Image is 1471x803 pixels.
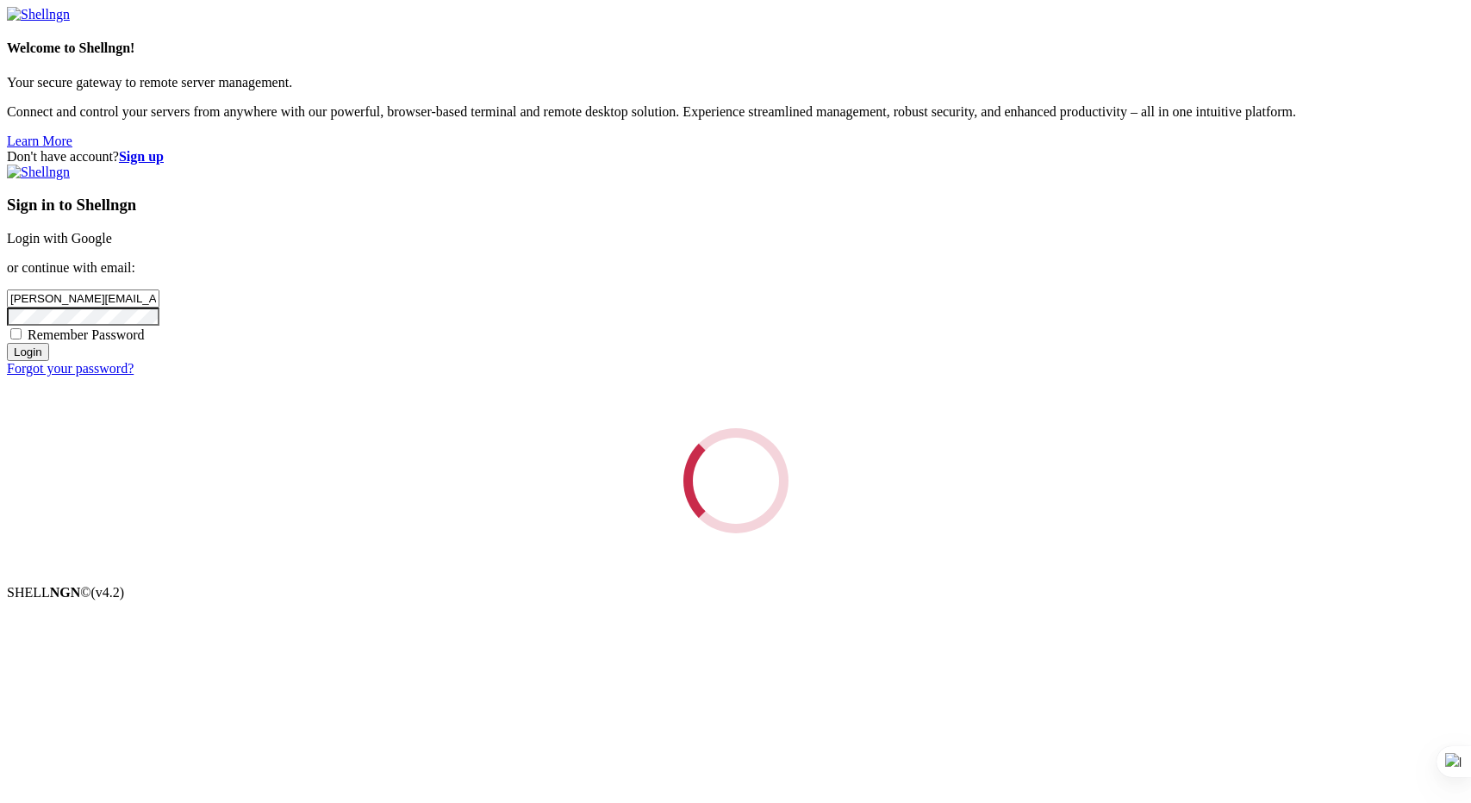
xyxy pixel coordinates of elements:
[7,40,1464,56] h4: Welcome to Shellngn!
[28,327,145,342] span: Remember Password
[7,260,1464,276] p: or continue with email:
[7,149,1464,165] div: Don't have account?
[50,585,81,600] b: NGN
[7,134,72,148] a: Learn More
[7,75,1464,90] p: Your secure gateway to remote server management.
[664,410,806,551] div: Loading...
[7,165,70,180] img: Shellngn
[7,585,124,600] span: SHELL ©
[7,196,1464,215] h3: Sign in to Shellngn
[119,149,164,164] a: Sign up
[7,231,112,246] a: Login with Google
[91,585,125,600] span: 4.2.0
[7,7,70,22] img: Shellngn
[7,289,159,308] input: Email address
[7,343,49,361] input: Login
[7,104,1464,120] p: Connect and control your servers from anywhere with our powerful, browser-based terminal and remo...
[7,361,134,376] a: Forgot your password?
[10,328,22,339] input: Remember Password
